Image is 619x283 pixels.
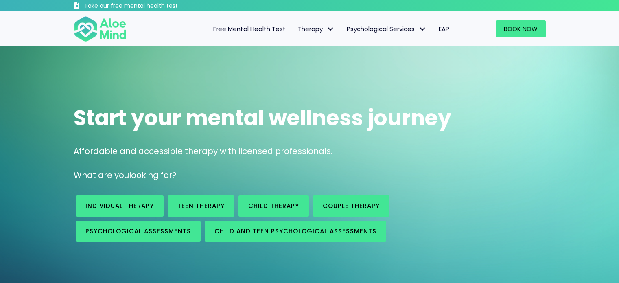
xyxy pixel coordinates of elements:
[74,169,129,181] span: What are you
[76,195,164,217] a: Individual therapy
[417,23,429,35] span: Psychological Services: submenu
[496,20,546,37] a: Book Now
[347,24,427,33] span: Psychological Services
[323,202,380,210] span: Couple therapy
[177,202,225,210] span: Teen Therapy
[238,195,309,217] a: Child Therapy
[85,227,191,235] span: Psychological assessments
[76,221,201,242] a: Psychological assessments
[129,169,177,181] span: looking for?
[84,2,221,10] h3: Take our free mental health test
[213,24,286,33] span: Free Mental Health Test
[205,221,386,242] a: Child and Teen Psychological assessments
[341,20,433,37] a: Psychological ServicesPsychological Services: submenu
[248,202,299,210] span: Child Therapy
[298,24,335,33] span: Therapy
[74,2,221,11] a: Take our free mental health test
[504,24,538,33] span: Book Now
[313,195,389,217] a: Couple therapy
[168,195,234,217] a: Teen Therapy
[325,23,337,35] span: Therapy: submenu
[74,145,546,157] p: Affordable and accessible therapy with licensed professionals.
[85,202,154,210] span: Individual therapy
[214,227,376,235] span: Child and Teen Psychological assessments
[433,20,455,37] a: EAP
[439,24,449,33] span: EAP
[292,20,341,37] a: TherapyTherapy: submenu
[207,20,292,37] a: Free Mental Health Test
[74,103,451,133] span: Start your mental wellness journey
[137,20,455,37] nav: Menu
[74,15,127,42] img: Aloe mind Logo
